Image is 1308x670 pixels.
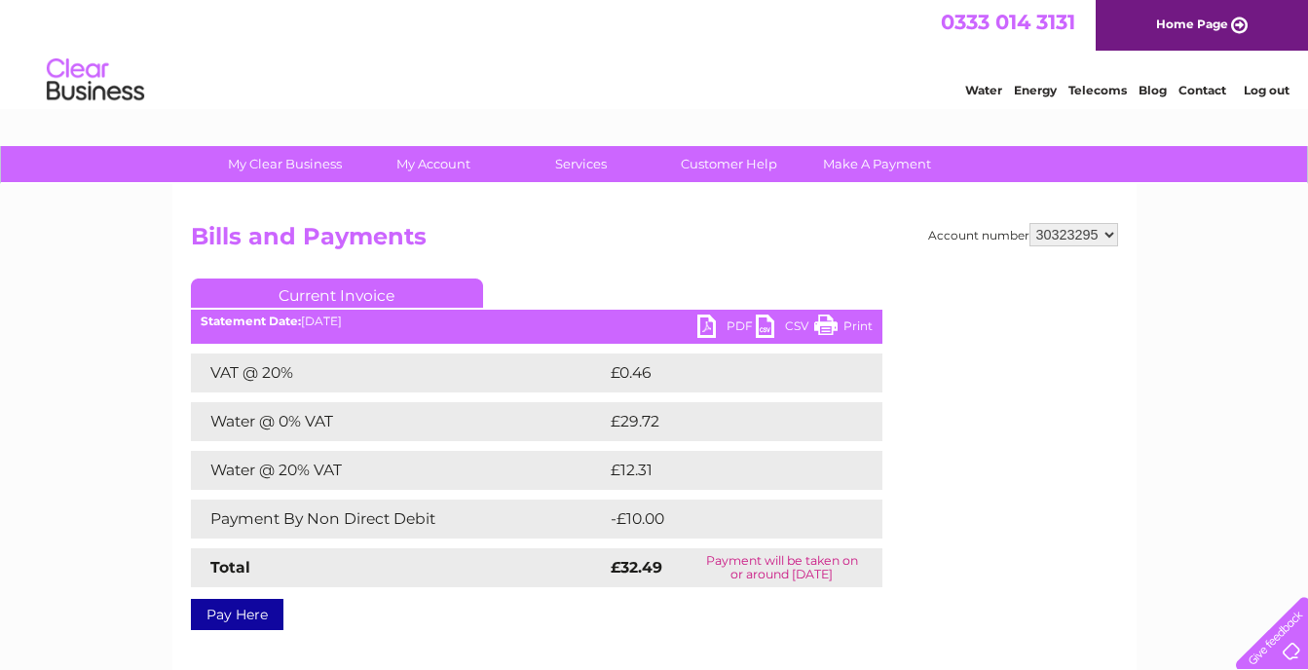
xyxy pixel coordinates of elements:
a: Energy [1014,83,1057,97]
td: £29.72 [606,402,842,441]
a: Water [965,83,1002,97]
td: VAT @ 20% [191,354,606,392]
h2: Bills and Payments [191,223,1118,260]
a: Print [814,315,873,343]
div: Clear Business is a trading name of Verastar Limited (registered in [GEOGRAPHIC_DATA] No. 3667643... [195,11,1115,94]
a: Blog [1139,83,1167,97]
td: Payment By Non Direct Debit [191,500,606,539]
a: PDF [697,315,756,343]
td: Payment will be taken on or around [DATE] [682,548,882,587]
b: Statement Date: [201,314,301,328]
a: My Account [353,146,513,182]
td: -£10.00 [606,500,845,539]
td: Water @ 0% VAT [191,402,606,441]
a: Current Invoice [191,279,483,308]
td: Water @ 20% VAT [191,451,606,490]
a: Services [501,146,661,182]
strong: Total [210,558,250,577]
img: logo.png [46,51,145,110]
td: £0.46 [606,354,838,392]
a: Customer Help [649,146,809,182]
a: 0333 014 3131 [941,10,1075,34]
a: My Clear Business [205,146,365,182]
a: CSV [756,315,814,343]
a: Telecoms [1068,83,1127,97]
td: £12.31 [606,451,839,490]
a: Pay Here [191,599,283,630]
a: Contact [1178,83,1226,97]
div: Account number [928,223,1118,246]
div: [DATE] [191,315,882,328]
strong: £32.49 [611,558,662,577]
a: Make A Payment [797,146,957,182]
a: Log out [1244,83,1289,97]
